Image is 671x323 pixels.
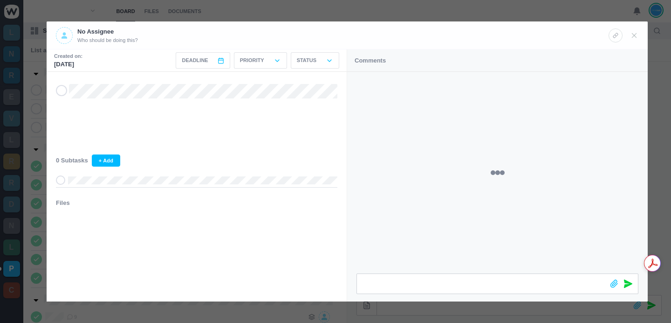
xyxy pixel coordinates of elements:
span: Deadline [182,56,208,64]
span: Who should be doing this? [77,36,138,44]
p: [DATE] [54,60,82,69]
p: Comments [355,56,386,65]
p: Priority [240,56,264,64]
small: Created on: [54,52,82,60]
p: No Assignee [77,27,138,36]
p: Status [297,56,316,64]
